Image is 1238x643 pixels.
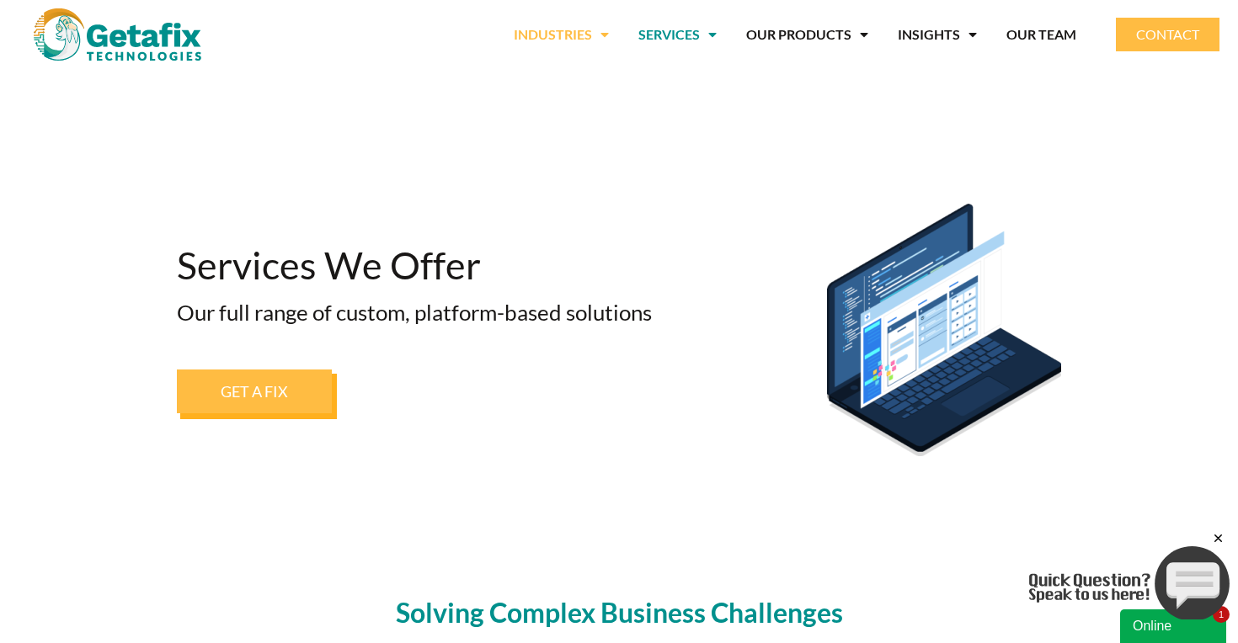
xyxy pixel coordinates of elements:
[746,15,868,54] a: OUR PRODUCTS
[1120,606,1230,643] iframe: chat widget
[243,15,1075,54] nav: Menu
[177,369,332,413] a: GET A FIX
[638,15,717,54] a: SERVICES
[1029,531,1230,619] iframe: chat widget
[1116,18,1219,51] a: CONTACT
[827,204,1061,456] img: Web And Mobile App Development Services
[514,15,609,54] a: INDUSTRIES
[1136,28,1199,41] span: CONTACT
[34,8,201,61] img: web and mobile application development company
[221,384,288,399] span: GET A FIX
[177,301,655,323] h2: Our full range of custom, platform-based solutions
[898,15,977,54] a: INSIGHTS
[1006,15,1076,54] a: OUR TEAM
[177,247,655,284] h1: Services We Offer
[147,599,1091,626] h2: Solving Complex Business Challenges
